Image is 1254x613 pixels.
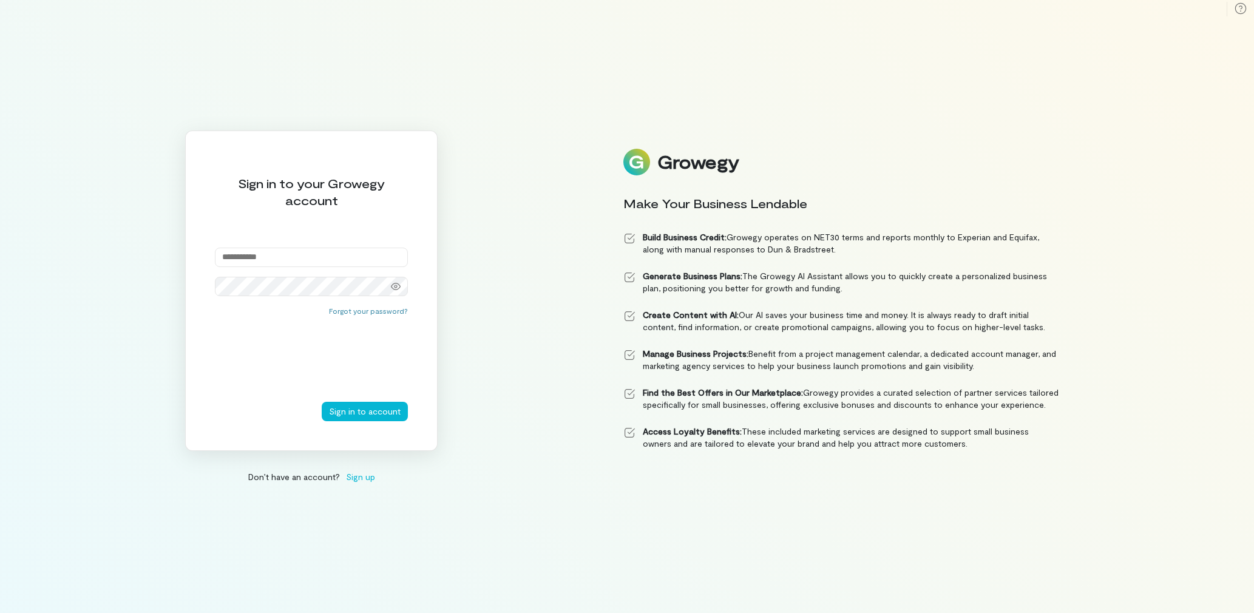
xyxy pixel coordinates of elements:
[643,310,739,320] strong: Create Content with AI:
[623,348,1059,372] li: Benefit from a project management calendar, a dedicated account manager, and marketing agency ser...
[643,232,727,242] strong: Build Business Credit:
[643,387,803,398] strong: Find the Best Offers in Our Marketplace:
[657,152,739,172] div: Growegy
[623,195,1059,212] div: Make Your Business Lendable
[215,175,408,209] div: Sign in to your Growegy account
[623,387,1059,411] li: Growegy provides a curated selection of partner services tailored specifically for small business...
[623,425,1059,450] li: These included marketing services are designed to support small business owners and are tailored ...
[346,470,375,483] span: Sign up
[329,306,408,316] button: Forgot your password?
[185,470,438,483] div: Don’t have an account?
[623,309,1059,333] li: Our AI saves your business time and money. It is always ready to draft initial content, find info...
[643,271,742,281] strong: Generate Business Plans:
[322,402,408,421] button: Sign in to account
[623,270,1059,294] li: The Growegy AI Assistant allows you to quickly create a personalized business plan, positioning y...
[623,149,650,175] img: Logo
[623,231,1059,256] li: Growegy operates on NET30 terms and reports monthly to Experian and Equifax, along with manual re...
[643,348,748,359] strong: Manage Business Projects:
[643,426,742,436] strong: Access Loyalty Benefits:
